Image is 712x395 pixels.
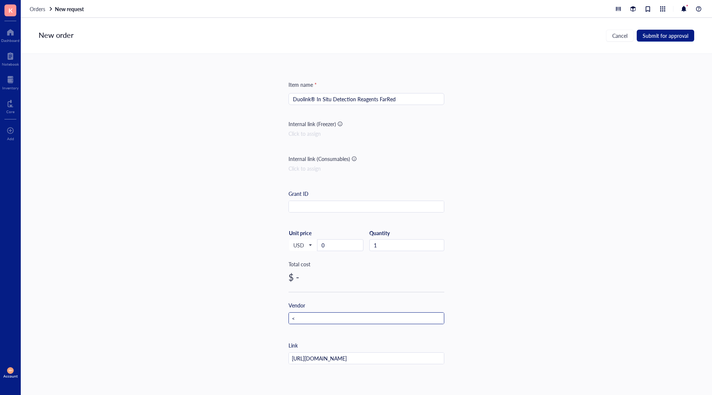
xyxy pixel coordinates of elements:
div: Notebook [2,62,19,66]
div: Click to assign [289,164,444,172]
div: New order [39,30,73,42]
div: Account [3,374,18,378]
div: Grant ID [289,190,309,198]
span: Cancel [612,33,627,39]
span: USD [293,242,311,248]
div: Dashboard [1,38,20,43]
div: Add [7,136,14,141]
button: Cancel [606,30,634,42]
a: Orders [30,6,53,12]
a: Core [6,98,14,114]
div: $ - [289,271,444,283]
div: Core [6,109,14,114]
a: Inventory [2,74,19,90]
a: Notebook [2,50,19,66]
span: Orders [30,5,45,13]
div: Quantity [369,230,444,236]
span: DM [9,369,12,372]
div: Inventory [2,86,19,90]
a: New request [55,6,85,12]
span: K [9,6,13,15]
div: Internal link (Consumables) [289,155,350,163]
div: Internal link (Freezer) [289,120,336,128]
a: Dashboard [1,26,20,43]
div: Link [289,341,298,349]
span: Submit for approval [643,33,688,39]
div: Total cost [289,260,444,268]
button: Submit for approval [637,30,694,42]
div: Unit price [289,230,335,236]
div: Vendor [289,301,305,309]
div: Item name [289,80,317,89]
div: Click to assign [289,129,444,138]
